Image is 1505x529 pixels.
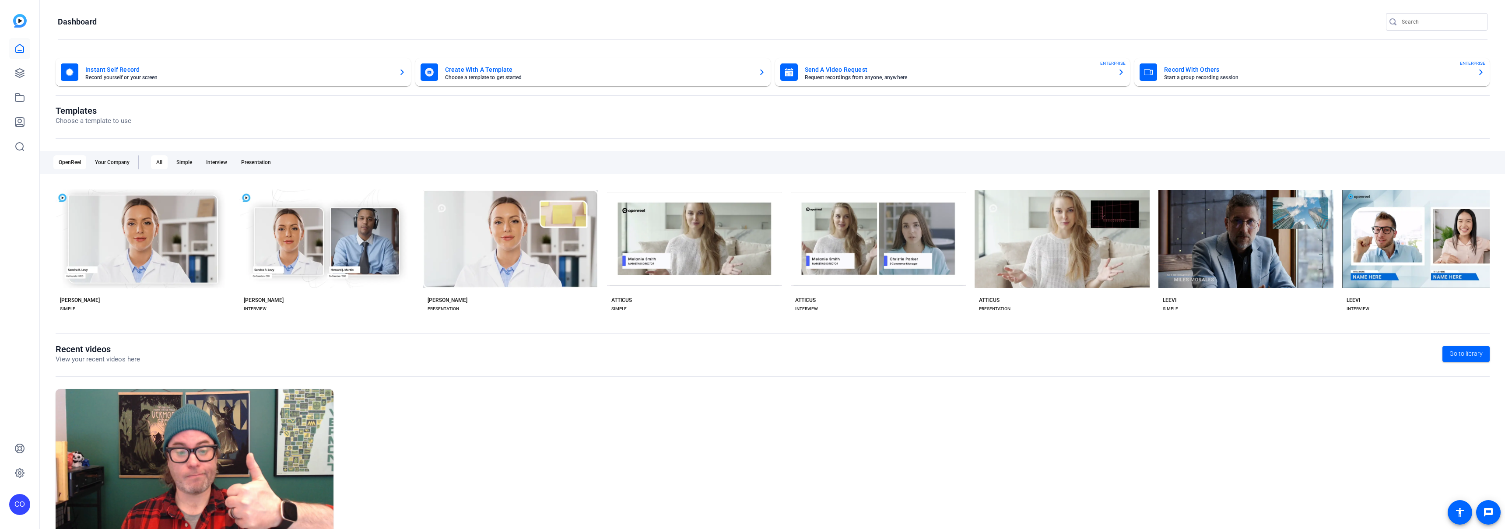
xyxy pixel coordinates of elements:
span: Go to library [1449,349,1483,358]
div: PRESENTATION [428,305,459,312]
mat-card-title: Record With Others [1164,64,1470,75]
div: SIMPLE [60,305,75,312]
div: SIMPLE [611,305,627,312]
div: Your Company [90,155,135,169]
button: Send A Video RequestRequest recordings from anyone, anywhereENTERPRISE [775,58,1130,86]
div: ATTICUS [611,297,632,304]
mat-card-subtitle: Request recordings from anyone, anywhere [805,75,1111,80]
div: OpenReel [53,155,86,169]
button: Create With A TemplateChoose a template to get started [415,58,771,86]
div: INTERVIEW [244,305,267,312]
mat-card-subtitle: Start a group recording session [1164,75,1470,80]
mat-card-subtitle: Choose a template to get started [445,75,751,80]
div: Presentation [236,155,276,169]
button: Instant Self RecordRecord yourself or your screen [56,58,411,86]
h1: Templates [56,105,131,116]
div: INTERVIEW [795,305,818,312]
div: ATTICUS [979,297,1000,304]
div: PRESENTATION [979,305,1010,312]
div: Interview [201,155,232,169]
span: ENTERPRISE [1100,60,1126,67]
div: [PERSON_NAME] [60,297,100,304]
div: ATTICUS [795,297,816,304]
button: Record With OthersStart a group recording sessionENTERPRISE [1134,58,1490,86]
div: LEEVI [1347,297,1360,304]
mat-icon: accessibility [1455,507,1465,518]
mat-icon: message [1483,507,1494,518]
h1: Dashboard [58,17,97,27]
mat-card-title: Instant Self Record [85,64,392,75]
mat-card-subtitle: Record yourself or your screen [85,75,392,80]
div: Simple [171,155,197,169]
span: ENTERPRISE [1460,60,1485,67]
a: Go to library [1442,346,1490,362]
div: LEEVI [1163,297,1176,304]
div: INTERVIEW [1347,305,1369,312]
div: All [151,155,168,169]
div: SIMPLE [1163,305,1178,312]
mat-card-title: Create With A Template [445,64,751,75]
h1: Recent videos [56,344,140,354]
img: blue-gradient.svg [13,14,27,28]
div: CO [9,494,30,515]
input: Search [1402,17,1480,27]
div: [PERSON_NAME] [428,297,467,304]
p: View your recent videos here [56,354,140,364]
p: Choose a template to use [56,116,131,126]
mat-card-title: Send A Video Request [805,64,1111,75]
div: [PERSON_NAME] [244,297,284,304]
